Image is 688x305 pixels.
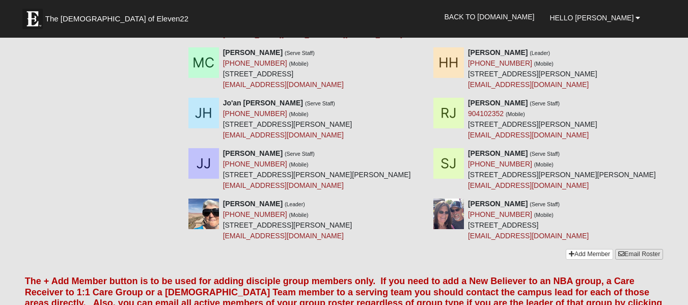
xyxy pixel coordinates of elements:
[17,4,221,29] a: The [DEMOGRAPHIC_DATA] of Eleven22
[45,14,188,24] span: The [DEMOGRAPHIC_DATA] of Eleven22
[468,149,528,157] strong: [PERSON_NAME]
[223,210,287,218] a: [PHONE_NUMBER]
[223,160,287,168] a: [PHONE_NUMBER]
[615,249,663,260] a: Email Roster
[285,201,305,207] small: (Leader)
[468,99,528,107] strong: [PERSON_NAME]
[289,161,309,168] small: (Mobile)
[468,181,589,189] a: [EMAIL_ADDRESS][DOMAIN_NAME]
[530,50,550,56] small: (Leader)
[468,148,656,191] div: [STREET_ADDRESS][PERSON_NAME][PERSON_NAME]
[549,14,634,22] span: Hello [PERSON_NAME]
[285,151,315,157] small: (Serve Staff)
[223,98,352,141] div: [STREET_ADDRESS][PERSON_NAME]
[542,5,648,31] a: Hello [PERSON_NAME]
[468,98,597,141] div: [STREET_ADDRESS][PERSON_NAME]
[223,109,287,118] a: [PHONE_NUMBER]
[223,30,402,38] a: [PERSON_NAME][EMAIL_ADDRESS][DOMAIN_NAME]
[223,59,287,67] a: [PHONE_NUMBER]
[530,100,560,106] small: (Serve Staff)
[223,148,411,191] div: [STREET_ADDRESS][PERSON_NAME][PERSON_NAME]
[530,151,560,157] small: (Serve Staff)
[437,4,542,30] a: Back to [DOMAIN_NAME]
[468,48,528,57] strong: [PERSON_NAME]
[289,111,309,117] small: (Mobile)
[223,131,344,139] a: [EMAIL_ADDRESS][DOMAIN_NAME]
[289,61,309,67] small: (Mobile)
[468,131,589,139] a: [EMAIL_ADDRESS][DOMAIN_NAME]
[468,199,589,241] div: [STREET_ADDRESS]
[566,249,613,260] a: Add Member
[468,59,532,67] a: [PHONE_NUMBER]
[223,181,344,189] a: [EMAIL_ADDRESS][DOMAIN_NAME]
[506,111,525,117] small: (Mobile)
[468,80,589,89] a: [EMAIL_ADDRESS][DOMAIN_NAME]
[305,100,335,106] small: (Serve Staff)
[223,232,344,240] a: [EMAIL_ADDRESS][DOMAIN_NAME]
[223,47,344,90] div: [STREET_ADDRESS]
[468,200,528,208] strong: [PERSON_NAME]
[468,109,504,118] a: 904102352
[530,201,560,207] small: (Serve Staff)
[468,160,532,168] a: [PHONE_NUMBER]
[223,199,352,241] div: [STREET_ADDRESS][PERSON_NAME]
[285,50,315,56] small: (Serve Staff)
[223,80,344,89] a: [EMAIL_ADDRESS][DOMAIN_NAME]
[534,61,554,67] small: (Mobile)
[468,210,532,218] a: [PHONE_NUMBER]
[468,232,589,240] a: [EMAIL_ADDRESS][DOMAIN_NAME]
[223,48,283,57] strong: [PERSON_NAME]
[534,161,554,168] small: (Mobile)
[468,47,597,90] div: [STREET_ADDRESS][PERSON_NAME]
[534,212,554,218] small: (Mobile)
[223,99,303,107] strong: Jo'an [PERSON_NAME]
[289,212,309,218] small: (Mobile)
[223,200,283,208] strong: [PERSON_NAME]
[223,149,283,157] strong: [PERSON_NAME]
[22,9,43,29] img: Eleven22 logo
